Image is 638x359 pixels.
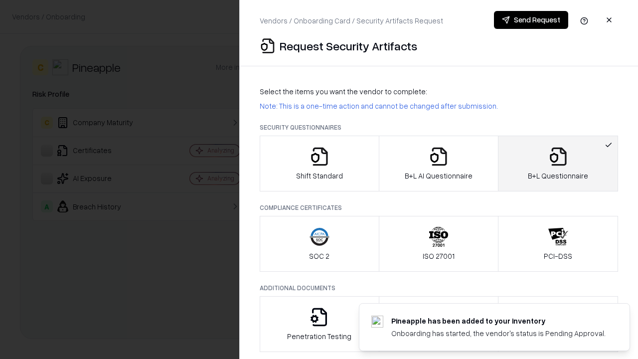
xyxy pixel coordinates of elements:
button: Shift Standard [260,136,379,191]
button: B+L AI Questionnaire [379,136,499,191]
button: Penetration Testing [260,296,379,352]
button: Send Request [494,11,568,29]
p: Penetration Testing [287,331,351,342]
p: ISO 27001 [423,251,455,261]
p: Additional Documents [260,284,618,292]
button: Privacy Policy [379,296,499,352]
div: Onboarding has started, the vendor's status is Pending Approval. [391,328,606,339]
p: B+L Questionnaire [528,171,588,181]
img: pineappleenergy.com [371,316,383,328]
p: Compliance Certificates [260,203,618,212]
div: Pineapple has been added to your inventory [391,316,606,326]
p: PCI-DSS [544,251,572,261]
p: Select the items you want the vendor to complete: [260,86,618,97]
p: SOC 2 [309,251,329,261]
button: ISO 27001 [379,216,499,272]
p: Shift Standard [296,171,343,181]
button: B+L Questionnaire [498,136,618,191]
p: Vendors / Onboarding Card / Security Artifacts Request [260,15,443,26]
p: Note: This is a one-time action and cannot be changed after submission. [260,101,618,111]
button: SOC 2 [260,216,379,272]
p: B+L AI Questionnaire [405,171,473,181]
button: Data Processing Agreement [498,296,618,352]
p: Security Questionnaires [260,123,618,132]
p: Request Security Artifacts [280,38,417,54]
button: PCI-DSS [498,216,618,272]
